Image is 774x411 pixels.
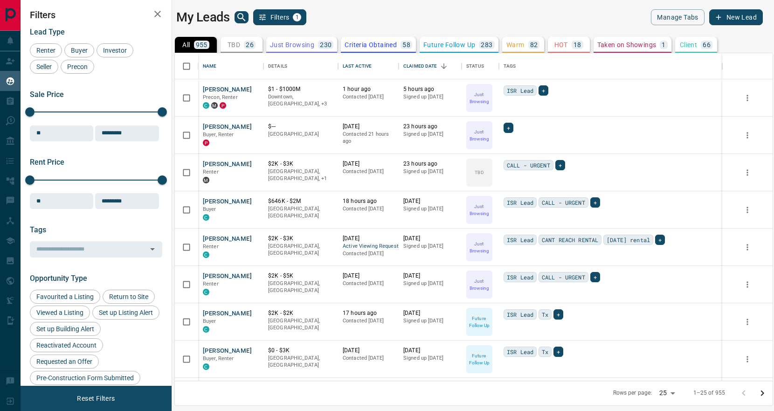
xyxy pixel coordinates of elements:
[597,42,657,48] p: Taken on Showings
[203,214,209,221] div: condos.ca
[403,85,457,93] p: 5 hours ago
[203,169,219,175] span: Renter
[343,272,394,280] p: [DATE]
[753,384,772,403] button: Go to next page
[651,9,704,25] button: Manage Tabs
[203,235,252,244] button: [PERSON_NAME]
[740,91,754,105] button: more
[268,53,287,79] div: Details
[507,310,533,319] span: ISR Lead
[740,240,754,254] button: more
[220,102,226,109] div: property.ca
[590,272,600,282] div: +
[467,240,491,254] p: Just Browsing
[557,310,560,319] span: +
[268,280,333,294] p: [GEOGRAPHIC_DATA], [GEOGRAPHIC_DATA]
[467,91,491,105] p: Just Browsing
[30,9,162,21] h2: Filters
[203,272,252,281] button: [PERSON_NAME]
[481,42,492,48] p: 283
[530,42,538,48] p: 82
[320,42,332,48] p: 230
[268,85,333,93] p: $1 - $1000M
[198,53,263,79] div: Name
[403,235,457,243] p: [DATE]
[709,9,763,25] button: New Lead
[504,53,516,79] div: Tags
[343,131,394,145] p: Contacted 21 hours ago
[680,42,697,48] p: Client
[203,123,252,132] button: [PERSON_NAME]
[506,42,525,48] p: Warm
[203,85,252,94] button: [PERSON_NAME]
[268,243,333,257] p: [GEOGRAPHIC_DATA], [GEOGRAPHIC_DATA]
[203,289,209,295] div: condos.ca
[30,355,99,369] div: Requested an Offer
[539,85,548,96] div: +
[228,42,240,48] p: TBD
[268,123,333,131] p: $---
[343,317,394,325] p: Contacted [DATE]
[403,243,457,250] p: Signed up [DATE]
[403,355,457,362] p: Signed up [DATE]
[559,160,562,170] span: +
[71,390,121,406] button: Reset Filters
[203,160,252,169] button: [PERSON_NAME]
[68,47,91,54] span: Buyer
[403,309,457,317] p: [DATE]
[740,166,754,180] button: more
[507,123,510,132] span: +
[613,389,652,397] p: Rows per page:
[30,60,58,74] div: Seller
[542,347,548,356] span: Tx
[403,123,457,131] p: 23 hours ago
[467,278,491,292] p: Just Browsing
[268,347,333,355] p: $0 - $3K
[270,42,314,48] p: Just Browsing
[203,132,234,138] span: Buyer, Renter
[507,86,533,95] span: ISR Lead
[33,374,137,382] span: Pre-Construction Form Submitted
[462,53,499,79] div: Status
[343,309,394,317] p: 17 hours ago
[30,274,87,283] span: Opportunity Type
[246,42,254,48] p: 26
[345,42,397,48] p: Criteria Obtained
[403,317,457,325] p: Signed up [DATE]
[343,280,394,287] p: Contacted [DATE]
[30,28,65,36] span: Lead Type
[33,63,55,70] span: Seller
[403,272,457,280] p: [DATE]
[268,131,333,138] p: [GEOGRAPHIC_DATA]
[203,53,217,79] div: Name
[343,160,394,168] p: [DATE]
[106,293,152,300] span: Return to Site
[343,53,372,79] div: Last Active
[33,358,96,365] span: Requested an Offer
[590,197,600,208] div: +
[554,42,568,48] p: HOT
[343,250,394,258] p: Contacted [DATE]
[655,235,665,245] div: +
[263,53,338,79] div: Details
[402,42,410,48] p: 58
[542,272,585,282] span: CALL - URGENT
[30,225,46,234] span: Tags
[64,43,94,57] div: Buyer
[403,347,457,355] p: [DATE]
[504,123,513,133] div: +
[30,306,90,320] div: Viewed a Listing
[33,47,59,54] span: Renter
[343,168,394,175] p: Contacted [DATE]
[594,198,597,207] span: +
[607,235,650,244] span: [DATE] rental
[33,325,97,333] span: Set up Building Alert
[403,53,437,79] div: Claimed Date
[467,315,491,329] p: Future Follow Up
[507,235,533,244] span: ISR Lead
[30,290,100,304] div: Favourited a Listing
[403,160,457,168] p: 23 hours ago
[64,63,91,70] span: Precon
[437,60,450,73] button: Sort
[740,203,754,217] button: more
